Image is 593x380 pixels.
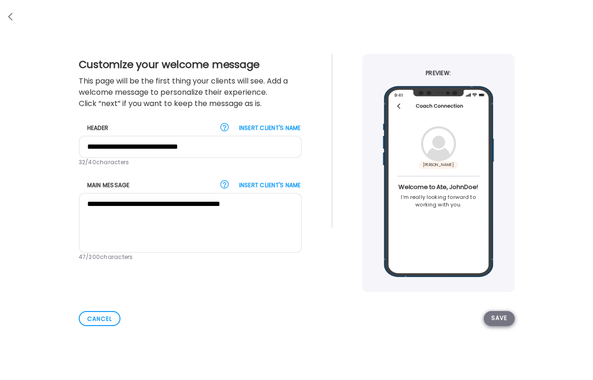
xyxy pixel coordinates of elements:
label: Insert client's name [238,181,302,190]
div: Welcome to Ate, JohnDoe! [392,183,485,191]
span: 200 [89,253,100,261]
div: Cancel [79,311,120,326]
label: Header [86,124,110,132]
div: I’m really looking forward to working with you. [392,191,485,208]
span: 32 [79,158,86,166]
div: [PERSON_NAME] [419,161,458,169]
span: 40 [88,158,96,166]
h3: Preview: [362,69,515,77]
label: Insert client's name [238,124,302,132]
span: 47 [79,253,86,261]
div: / characters [79,158,302,167]
div: Save [484,311,515,326]
h2: Customize your welcome message [79,58,302,72]
div: This page will be the first thing your clients will see. Add a welcome message to personalize the... [79,76,302,109]
img: bg-avatar-default.svg [421,126,456,161]
div: / characters [79,253,302,261]
label: Main message [86,181,131,190]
